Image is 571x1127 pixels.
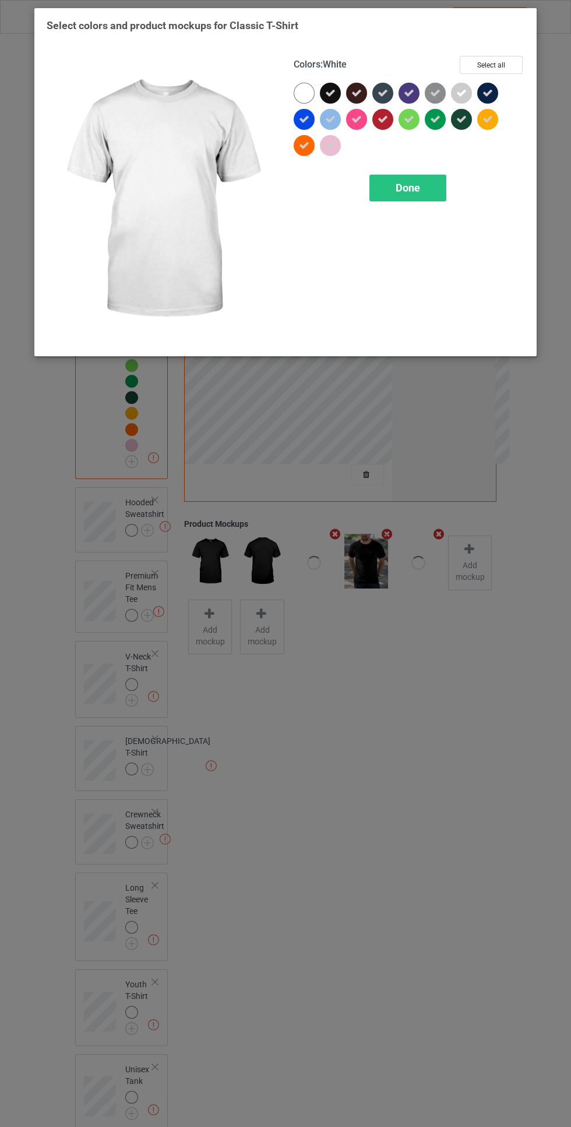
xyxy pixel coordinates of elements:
h4: : [294,59,347,71]
span: Done [396,182,420,194]
img: regular.jpg [47,56,277,344]
span: Colors [294,59,320,70]
img: heather_texture.png [425,83,446,104]
span: Select colors and product mockups for Classic T-Shirt [47,19,298,31]
button: Select all [460,56,523,74]
span: White [323,59,347,70]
